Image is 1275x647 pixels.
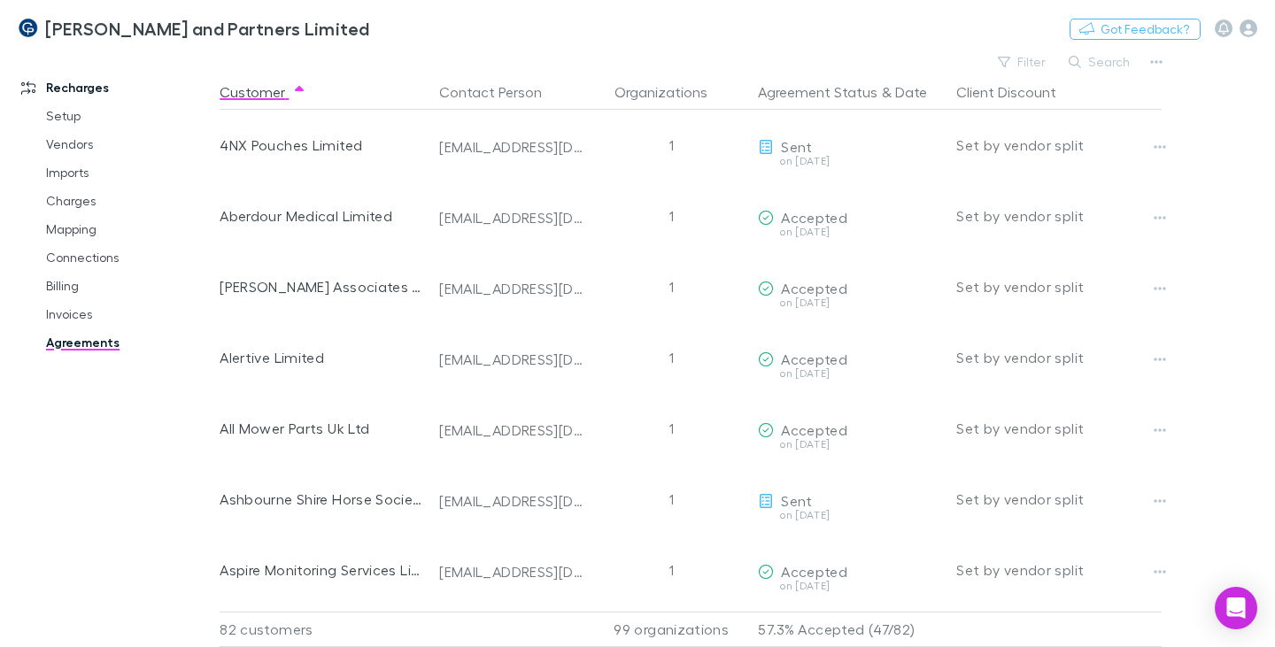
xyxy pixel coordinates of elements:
a: [PERSON_NAME] and Partners Limited [7,7,381,50]
div: [EMAIL_ADDRESS][DOMAIN_NAME] [439,421,584,439]
span: Accepted [781,280,847,297]
div: on [DATE] [758,227,942,237]
div: Aberdour Medical Limited [220,181,425,251]
div: 82 customers [220,612,432,647]
div: on [DATE] [758,510,942,520]
div: & [758,74,942,110]
a: Mapping [28,215,229,243]
div: 1 [591,464,751,535]
a: Imports [28,158,229,187]
button: Agreement Status [758,74,877,110]
div: Set by vendor split [956,464,1162,535]
a: Charges [28,187,229,215]
span: Accepted [781,563,847,580]
h3: [PERSON_NAME] and Partners Limited [45,18,370,39]
div: 4NX Pouches Limited [220,110,425,181]
div: Set by vendor split [956,110,1162,181]
a: Invoices [28,300,229,328]
a: Connections [28,243,229,272]
div: 99 organizations [591,612,751,647]
div: 1 [591,322,751,393]
div: [EMAIL_ADDRESS][DOMAIN_NAME] [439,492,584,510]
div: Set by vendor split [956,535,1162,605]
a: Recharges [4,73,229,102]
span: Sent [781,138,812,155]
div: [EMAIL_ADDRESS][DOMAIN_NAME] [439,563,584,581]
img: Coates and Partners Limited's Logo [18,18,38,39]
div: All Mower Parts Uk Ltd [220,393,425,464]
div: Ashbourne Shire Horse Society [220,464,425,535]
button: Search [1060,51,1140,73]
span: Accepted [781,350,847,367]
div: 1 [591,393,751,464]
div: on [DATE] [758,581,942,591]
button: Customer [220,74,306,110]
button: Got Feedback? [1070,19,1201,40]
button: Date [895,74,927,110]
div: Aspire Monitoring Services Limited [220,535,425,605]
span: Sent [781,492,812,509]
div: on [DATE] [758,368,942,379]
button: Client Discount [956,74,1078,110]
p: 57.3% Accepted (47/82) [758,612,942,646]
a: Billing [28,272,229,300]
div: Set by vendor split [956,393,1162,464]
div: on [DATE] [758,297,942,308]
div: 1 [591,251,751,322]
div: [EMAIL_ADDRESS][DOMAIN_NAME] [439,280,584,297]
button: Contact Person [439,74,563,110]
div: Set by vendor split [956,322,1162,393]
div: 1 [591,181,751,251]
div: 1 [591,110,751,181]
div: Alertive Limited [220,322,425,393]
a: Vendors [28,130,229,158]
a: Setup [28,102,229,130]
div: Open Intercom Messenger [1215,587,1257,629]
div: [PERSON_NAME] Associates Limited [220,251,425,322]
div: on [DATE] [758,156,942,166]
div: [EMAIL_ADDRESS][DOMAIN_NAME] [439,138,584,156]
div: Set by vendor split [956,251,1162,322]
span: Accepted [781,209,847,226]
div: 1 [591,535,751,605]
div: [EMAIL_ADDRESS][DOMAIN_NAME] [439,209,584,227]
div: Set by vendor split [956,181,1162,251]
span: Accepted [781,421,847,438]
div: [EMAIL_ADDRESS][DOMAIN_NAME] [439,350,584,368]
button: Filter [989,51,1056,73]
button: Organizations [614,74,729,110]
div: on [DATE] [758,439,942,450]
a: Agreements [28,328,229,357]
